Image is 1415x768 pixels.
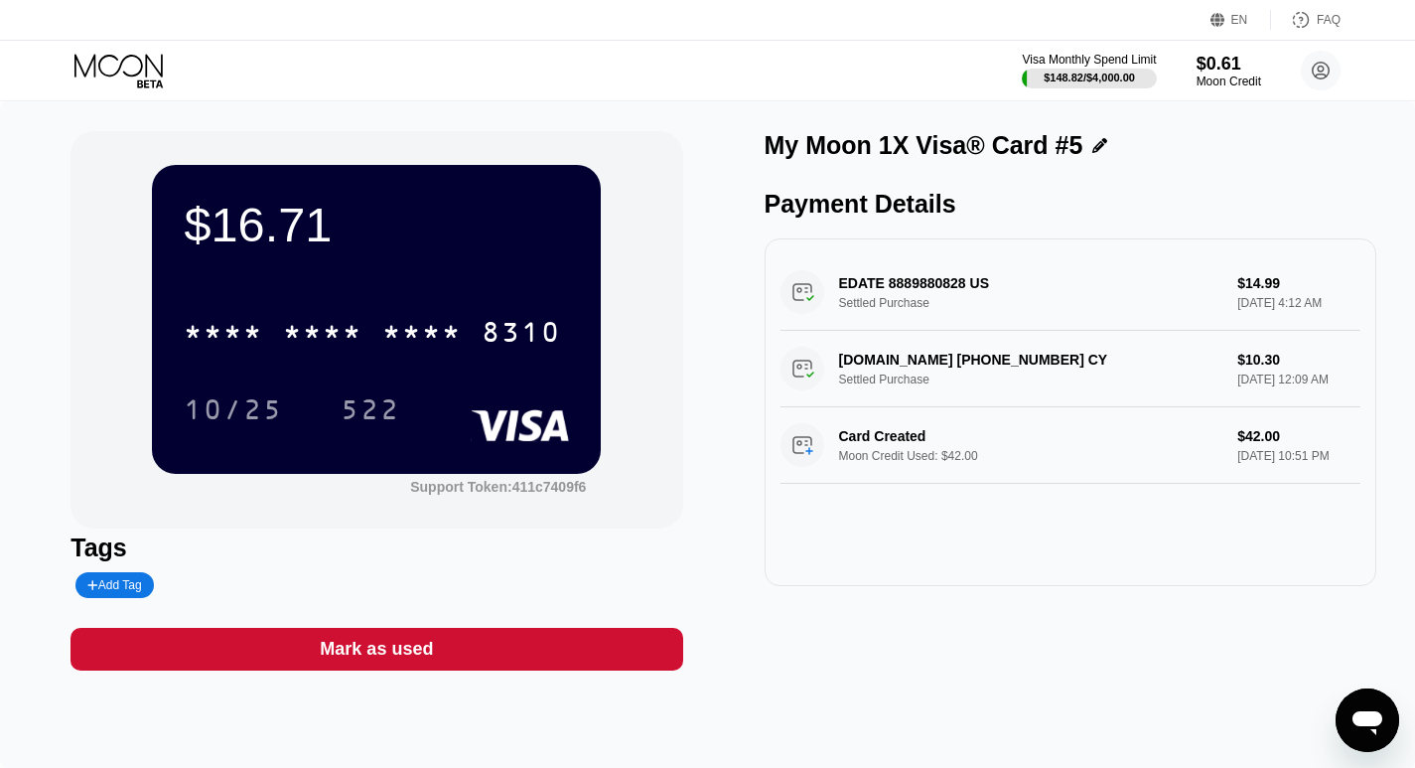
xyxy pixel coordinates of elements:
[410,479,586,495] div: Support Token: 411c7409f6
[71,628,682,671] div: Mark as used
[1197,54,1261,75] div: $0.61
[87,578,141,592] div: Add Tag
[410,479,586,495] div: Support Token:411c7409f6
[341,396,400,428] div: 522
[1197,75,1261,88] div: Moon Credit
[765,190,1376,219] div: Payment Details
[765,131,1083,160] div: My Moon 1X Visa® Card #5
[184,396,283,428] div: 10/25
[184,197,569,252] div: $16.71
[1231,13,1248,27] div: EN
[1336,689,1399,752] iframe: Button to launch messaging window
[1022,53,1156,88] div: Visa Monthly Spend Limit$148.82/$4,000.00
[1044,72,1135,83] div: $148.82 / $4,000.00
[1210,10,1271,30] div: EN
[169,384,298,434] div: 10/25
[1317,13,1341,27] div: FAQ
[1197,54,1261,88] div: $0.61Moon Credit
[1022,53,1156,67] div: Visa Monthly Spend Limit
[320,638,433,661] div: Mark as used
[326,384,415,434] div: 522
[482,319,561,351] div: 8310
[75,572,153,598] div: Add Tag
[1271,10,1341,30] div: FAQ
[71,534,682,562] div: Tags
